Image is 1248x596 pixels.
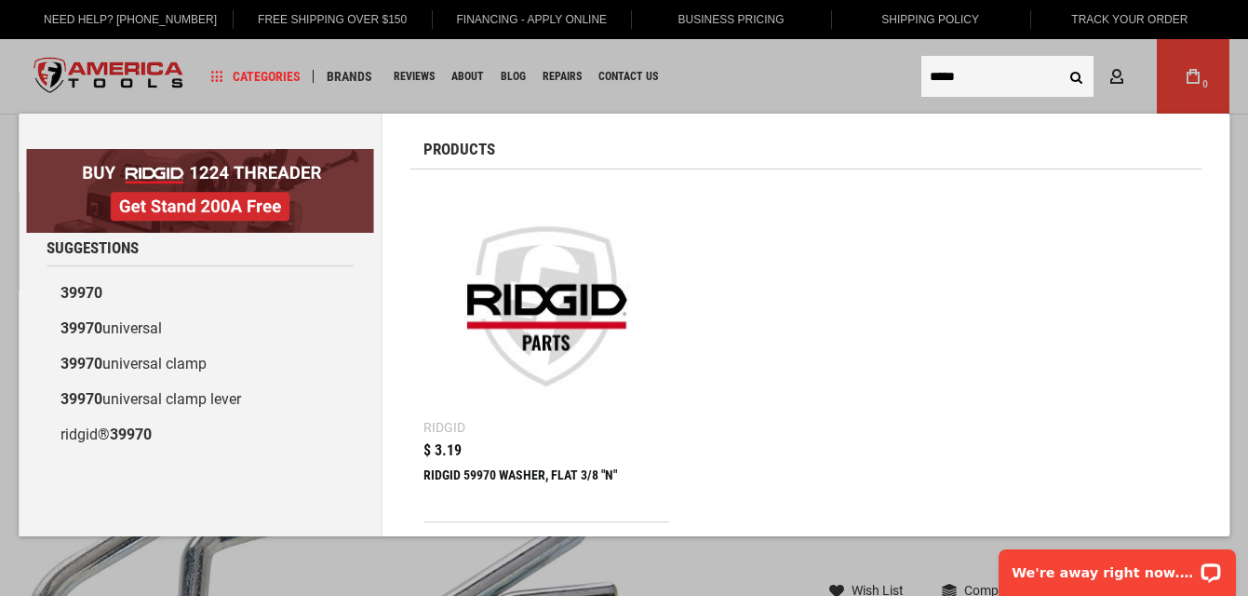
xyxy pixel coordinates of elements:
b: 39970 [60,390,102,408]
b: 39970 [60,284,102,302]
span: Suggestions [47,240,139,256]
b: 39970 [60,319,102,337]
a: ridgid®39970 [47,417,353,453]
span: $ 3.19 [423,443,462,458]
div: Ridgid [423,421,465,434]
a: 39970universal [47,311,353,346]
a: RIDGID 59970 WASHER, FLAT 3/8 Ridgid $ 3.19 RIDGID 59970 WASHER, FLAT 3/8 "N" [423,183,669,521]
a: 39970 [47,276,353,311]
a: Categories [203,64,309,89]
div: RIDGID 59970 WASHER, FLAT 3/8 [423,467,669,512]
a: 39970universal clamp [47,346,353,382]
iframe: LiveChat chat widget [986,537,1248,596]
a: BOGO: Buy RIDGID® 1224 Threader, Get Stand 200A Free! [26,149,373,163]
span: Brands [327,70,372,83]
button: Search [1058,59,1094,94]
a: 39970universal clamp lever [47,382,353,417]
b: 39970 [60,355,102,372]
img: RIDGID 59970 WASHER, FLAT 3/8 [433,193,660,420]
img: BOGO: Buy RIDGID® 1224 Threader, Get Stand 200A Free! [26,149,373,233]
span: Products [423,142,495,157]
span: Categories [211,70,301,83]
a: Brands [318,64,381,89]
b: 39970 [110,426,152,443]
